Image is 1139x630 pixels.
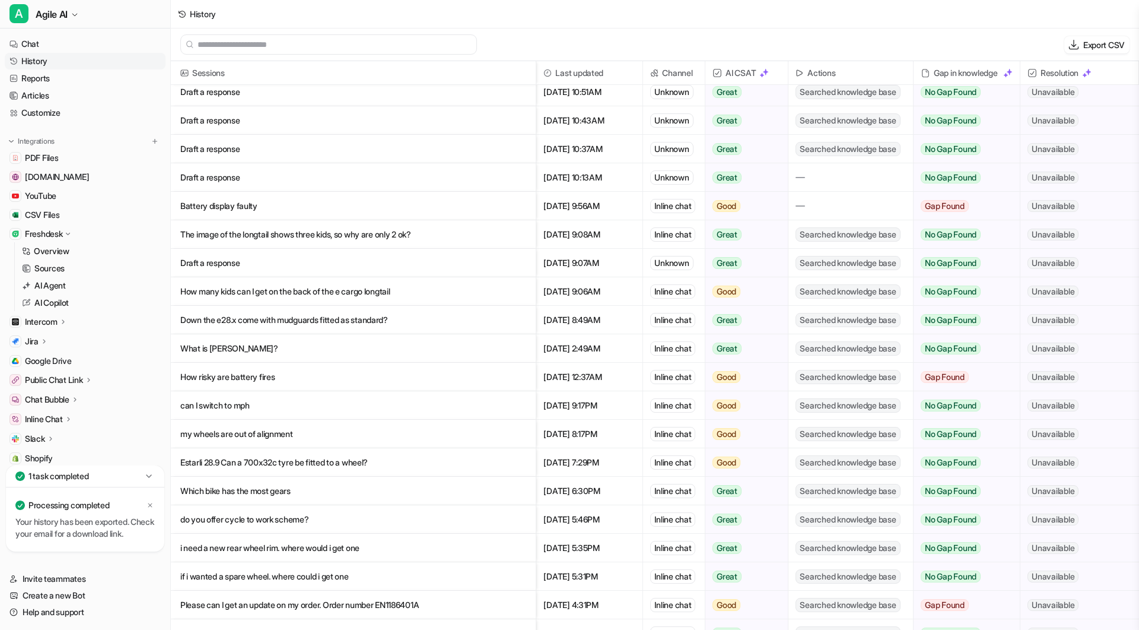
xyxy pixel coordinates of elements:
[712,286,740,297] span: Good
[1027,286,1078,297] span: Unavailable
[712,514,742,525] span: Great
[712,200,740,212] span: Good
[914,277,1011,306] button: No Gap Found
[796,512,900,527] span: Searched knowledge base
[12,455,19,462] img: Shopify
[650,142,693,156] div: Unknown
[25,374,83,386] p: Public Chat Link
[921,86,981,98] span: No Gap Found
[25,355,72,367] span: Google Drive
[5,87,166,104] a: Articles
[15,516,155,540] p: Your history has been exported. Check your email for a download link.
[914,192,1011,220] button: Gap Found
[650,598,695,612] div: Inline chat
[17,243,166,259] a: Overview
[712,172,742,183] span: Great
[921,400,981,411] span: No Gap Found
[921,143,981,155] span: No Gap Found
[1083,39,1125,51] p: Export CSV
[796,227,900,242] span: Searched knowledge base
[1027,542,1078,554] span: Unavailable
[705,534,781,562] button: Great
[9,4,28,23] span: A
[180,334,526,363] p: What is [PERSON_NAME]?
[914,163,1011,192] button: No Gap Found
[650,370,695,384] div: Inline chat
[650,484,695,498] div: Inline chat
[921,428,981,440] span: No Gap Found
[796,313,900,327] span: Searched knowledge base
[650,541,695,555] div: Inline chat
[1027,571,1078,582] span: Unavailable
[12,173,19,181] img: www.estarli.co.uk
[541,306,638,334] span: [DATE] 8:49AM
[5,450,166,467] a: ShopifyShopify
[796,256,900,270] span: Searched knowledge base
[796,598,900,612] span: Searched knowledge base
[12,338,19,345] img: Jira
[796,541,900,555] span: Searched knowledge base
[705,420,781,448] button: Good
[1027,428,1078,440] span: Unavailable
[914,562,1011,591] button: No Gap Found
[705,363,781,391] button: Good
[914,249,1011,277] button: No Gap Found
[1027,371,1078,383] span: Unavailable
[1027,257,1078,269] span: Unavailable
[25,394,69,406] p: Chat Bubble
[914,334,1011,363] button: No Gap Found
[28,470,89,482] p: 1 task completed
[5,169,166,185] a: www.estarli.co.uk[DOMAIN_NAME]
[180,277,526,306] p: How many kids can I get on the back of the e cargo longtail
[541,363,638,391] span: [DATE] 12:37AM
[796,284,900,299] span: Searched knowledge base
[914,505,1011,534] button: No Gap Found
[180,163,526,192] p: Draft a response
[25,413,63,425] p: Inline Chat
[1027,599,1078,611] span: Unavailable
[12,357,19,365] img: Google Drive
[541,534,638,562] span: [DATE] 5:35PM
[705,106,781,135] button: Great
[180,78,526,106] p: Draft a response
[712,371,740,383] span: Good
[541,163,638,192] span: [DATE] 10:13AM
[650,256,693,270] div: Unknown
[5,135,58,147] button: Integrations
[921,514,981,525] span: No Gap Found
[7,137,15,145] img: expand menu
[914,306,1011,334] button: No Gap Found
[796,142,900,156] span: Searched knowledge base
[921,286,981,297] span: No Gap Found
[650,455,695,470] div: Inline chat
[12,154,19,162] img: PDF Files
[1064,36,1130,53] button: Export CSV
[5,105,166,121] a: Customize
[712,314,742,326] span: Great
[710,61,783,85] span: AI CSAT
[34,297,69,309] p: AI Copilot
[180,192,526,220] p: Battery display faulty
[705,391,781,420] button: Good
[705,135,781,163] button: Great
[34,280,66,292] p: AI Agent
[796,398,900,413] span: Searched knowledge base
[180,106,526,135] p: Draft a response
[650,512,695,527] div: Inline chat
[180,363,526,391] p: How risky are battery fires
[648,61,700,85] span: Channel
[5,353,166,369] a: Google DriveGoogle Drive
[36,6,68,23] span: Agile AI
[650,427,695,441] div: Inline chat
[12,435,19,442] img: Slack
[5,587,166,604] a: Create a new Bot
[712,571,742,582] span: Great
[18,137,55,146] p: Integrations
[1027,514,1078,525] span: Unavailable
[712,428,740,440] span: Good
[921,257,981,269] span: No Gap Found
[705,249,781,277] button: Great
[712,457,740,468] span: Good
[12,211,19,219] img: CSV Files
[914,391,1011,420] button: No Gap Found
